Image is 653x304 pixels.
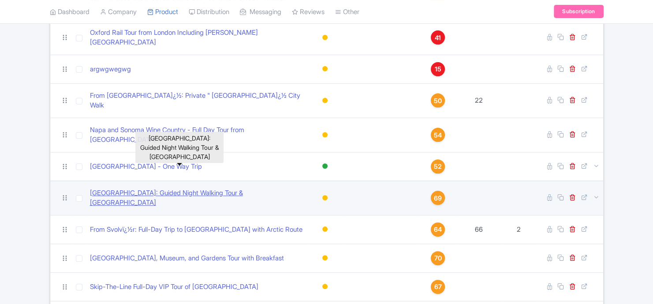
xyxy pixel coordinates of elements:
[434,162,442,171] span: 52
[435,64,441,74] span: 15
[423,251,453,265] a: 70
[434,130,442,140] span: 54
[90,125,304,145] a: Napa and Sonoma Wine Country - Full Day Tour from [GEOGRAPHIC_DATA]...
[321,129,329,141] div: Building
[435,33,441,43] span: 41
[457,83,501,118] td: 22
[321,160,329,173] div: Active
[434,193,442,203] span: 69
[135,132,224,163] div: [GEOGRAPHIC_DATA]: Guided Night Walking Tour & [GEOGRAPHIC_DATA]
[457,215,501,244] td: 66
[321,192,329,204] div: Building
[434,253,442,263] span: 70
[90,253,284,263] a: [GEOGRAPHIC_DATA], Museum, and Gardens Tour with Breakfast
[434,96,442,106] span: 50
[90,282,258,292] a: Skip-The-Line Full-Day VIP Tour of [GEOGRAPHIC_DATA]
[423,222,453,237] a: 64
[423,93,453,108] a: 50
[423,191,453,205] a: 69
[321,223,329,236] div: Building
[423,62,453,76] a: 15
[90,28,304,48] a: Oxford Rail Tour from London Including [PERSON_NAME][GEOGRAPHIC_DATA]
[90,188,304,208] a: [GEOGRAPHIC_DATA]: Guided Night Walking Tour & [GEOGRAPHIC_DATA]
[423,30,453,44] a: 41
[423,159,453,174] a: 52
[90,225,302,235] a: From Svolvï¿½r: Full-Day Trip to [GEOGRAPHIC_DATA] with Arctic Route
[321,252,329,264] div: Building
[434,225,442,234] span: 64
[321,280,329,293] div: Building
[434,282,442,292] span: 67
[423,280,453,294] a: 67
[90,64,131,74] a: argwgwegwg
[321,31,329,44] div: Building
[517,225,521,234] span: 2
[554,5,603,19] a: Subscription
[321,94,329,107] div: Building
[90,162,202,172] a: [GEOGRAPHIC_DATA] - One Way Trip
[90,91,304,111] a: From [GEOGRAPHIC_DATA]¿½: Private " [GEOGRAPHIC_DATA]¿½ City Walk
[423,128,453,142] a: 54
[321,63,329,75] div: Building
